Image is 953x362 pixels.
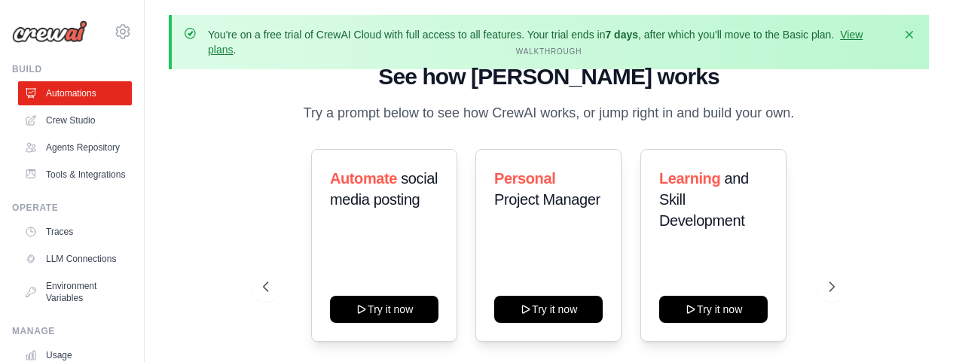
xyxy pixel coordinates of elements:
[12,325,132,337] div: Manage
[12,63,132,75] div: Build
[659,170,749,229] span: and Skill Development
[605,29,638,41] strong: 7 days
[659,296,768,323] button: Try it now
[296,102,802,124] p: Try a prompt below to see how CrewAI works, or jump right in and build your own.
[263,46,835,57] div: WALKTHROUGH
[18,108,132,132] a: Crew Studio
[12,20,87,43] img: Logo
[18,220,132,244] a: Traces
[330,170,397,187] span: Automate
[18,163,132,187] a: Tools & Integrations
[208,27,893,57] p: You're on a free trial of CrewAI Cloud with full access to all features. Your trial ends in , aft...
[330,296,438,323] button: Try it now
[18,135,132,160] a: Agents Repository
[18,81,132,105] a: Automations
[494,296,603,323] button: Try it now
[494,191,600,208] span: Project Manager
[18,274,132,310] a: Environment Variables
[494,170,555,187] span: Personal
[330,170,438,208] span: social media posting
[18,247,132,271] a: LLM Connections
[12,202,132,214] div: Operate
[263,63,835,90] h1: See how [PERSON_NAME] works
[659,170,720,187] span: Learning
